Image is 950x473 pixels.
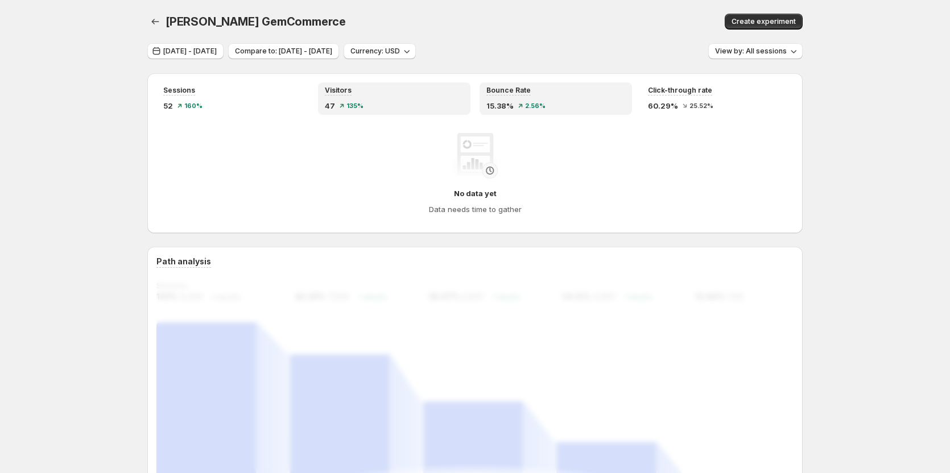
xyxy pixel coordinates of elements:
[147,43,224,59] button: [DATE] - [DATE]
[346,102,364,109] span: 135%
[725,14,803,30] button: Create experiment
[235,47,332,56] span: Compare to: [DATE] - [DATE]
[689,102,713,109] span: 25.52%
[325,100,335,111] span: 47
[163,86,195,95] span: Sessions
[648,100,678,111] span: 60.29%
[732,17,796,26] span: Create experiment
[429,204,522,215] h4: Data needs time to gather
[452,133,498,179] img: No data yet
[715,47,787,56] span: View by: All sessions
[166,15,346,28] span: [PERSON_NAME] GemCommerce
[228,43,339,59] button: Compare to: [DATE] - [DATE]
[486,100,514,111] span: 15.38%
[454,188,497,199] h4: No data yet
[163,47,217,56] span: [DATE] - [DATE]
[184,102,203,109] span: 160%
[156,256,211,267] h3: Path analysis
[344,43,416,59] button: Currency: USD
[163,100,173,111] span: 52
[325,86,352,95] span: Visitors
[525,102,546,109] span: 2.56%
[350,47,400,56] span: Currency: USD
[708,43,803,59] button: View by: All sessions
[486,86,531,95] span: Bounce Rate
[648,86,712,95] span: Click-through rate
